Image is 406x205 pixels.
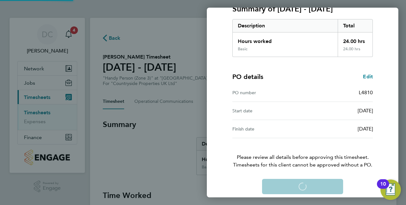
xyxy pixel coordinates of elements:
[380,184,386,192] div: 10
[303,107,373,115] div: [DATE]
[233,19,338,32] div: Description
[338,46,373,57] div: 24.00 hrs
[232,107,303,115] div: Start date
[238,46,247,52] div: Basic
[232,89,303,96] div: PO number
[363,74,373,80] span: Edit
[232,125,303,133] div: Finish date
[233,32,338,46] div: Hours worked
[380,180,401,200] button: Open Resource Center, 10 new notifications
[232,4,373,14] h3: Summary of [DATE] - [DATE]
[232,19,373,57] div: Summary of 15 - 21 Sep 2025
[225,138,380,169] p: Please review all details before approving this timesheet.
[225,161,380,169] span: Timesheets for this client cannot be approved without a PO.
[232,72,263,81] h4: PO details
[359,89,373,95] span: L4810
[303,125,373,133] div: [DATE]
[338,32,373,46] div: 24.00 hrs
[363,73,373,81] a: Edit
[338,19,373,32] div: Total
